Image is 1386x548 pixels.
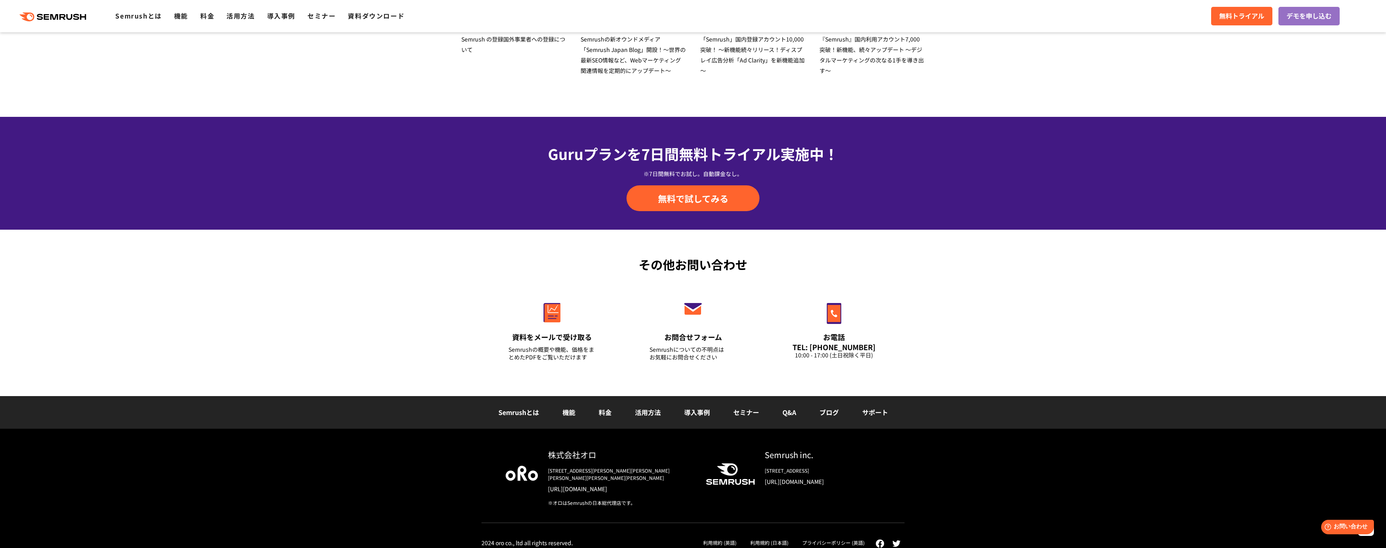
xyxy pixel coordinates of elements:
a: 料金 [599,407,612,417]
img: facebook [876,539,884,548]
div: 株式会社オロ [548,449,693,461]
iframe: Help widget launcher [1314,517,1377,539]
a: プライバシーポリシー (英語) [802,539,865,546]
span: 「Semrush」国内登録アカウント10,000突破！ ～新機能続々リリース！ディスプレイ広告分析「Ad Clarity」を新機能追加～ [700,35,805,75]
div: Semrush inc. [765,449,880,461]
a: 活用方法 [226,11,255,21]
a: [DATE] プレスリリース 「Semrush」国内登録アカウント10,000突破！ ～新機能続々リリース！ディスプレイ広告分析「Ad Clarity」を新機能追加～ [700,11,805,76]
a: ブログ [820,407,839,417]
a: [DATE] プレスリリース 『Semrush』国内利用アカウント7,000突破！新機能、続々アップデート ～デジタルマーケティングの次なる1手を導き出す～ [820,11,925,76]
div: お電話 [791,332,878,342]
img: twitter [892,540,900,547]
a: 活用方法 [635,407,661,417]
a: 導入事例 [267,11,295,21]
div: 2024 oro co., ltd all rights reserved. [481,539,573,546]
span: 無料で試してみる [658,192,728,204]
a: セミナー [307,11,336,21]
span: 『Semrush』国内利用アカウント7,000突破！新機能、続々アップデート ～デジタルマーケティングの次なる1手を導き出す～ [820,35,924,75]
a: デモを申し込む [1278,7,1340,25]
a: 機能 [562,407,575,417]
div: Guruプランを7日間 [481,143,905,164]
a: [URL][DOMAIN_NAME] [765,477,880,486]
a: 資料をメールで受け取る Semrushの概要や機能、価格をまとめたPDFをご覧いただけます [492,286,612,371]
a: 資料ダウンロード [348,11,405,21]
a: 機能 [174,11,188,21]
a: 導入事例 [684,407,710,417]
a: [URL][DOMAIN_NAME] [548,485,693,493]
span: Semrush の登録国外事業者への登録について [461,35,565,54]
a: サポート [862,407,888,417]
div: Semrushについての不明点は お気軽にお問合せください [649,346,737,361]
div: [STREET_ADDRESS] [765,467,880,474]
div: その他お問い合わせ [481,255,905,274]
a: 料金 [200,11,214,21]
div: ※7日間無料でお試し。自動課金なし。 [481,170,905,178]
a: 利用規約 (日本語) [750,539,788,546]
a: Semrushとは [498,407,539,417]
div: ※オロはSemrushの日本総代理店です。 [548,499,693,506]
span: Semrushの新オウンドメディア 「Semrush Japan Blog」開設！～世界の最新SEO情報など、Webマーケティング関連情報を定期的にアップデート～ [581,35,686,75]
span: デモを申し込む [1286,11,1332,21]
div: [STREET_ADDRESS][PERSON_NAME][PERSON_NAME][PERSON_NAME][PERSON_NAME][PERSON_NAME] [548,467,693,482]
a: 無料トライアル [1211,7,1272,25]
img: oro company [506,466,538,480]
div: Semrushの概要や機能、価格をまとめたPDFをご覧いただけます [508,346,595,361]
a: お問合せフォーム Semrushについての不明点はお気軽にお問合せください [633,286,753,371]
a: [DATE] お知らせ Semrush の登録国外事業者への登録について [461,11,566,55]
a: [DATE] プレスリリース Semrushの新オウンドメディア 「Semrush Japan Blog」開設！～世界の最新SEO情報など、Webマーケティング関連情報を定期的にアップデート～ [581,11,686,76]
span: 無料トライアル実施中！ [679,143,838,164]
div: お問合せフォーム [649,332,737,342]
div: 10:00 - 17:00 (土日祝除く平日) [791,351,878,359]
div: 資料をメールで受け取る [508,332,595,342]
a: Semrushとは [115,11,162,21]
a: 利用規約 (英語) [703,539,737,546]
span: 無料トライアル [1219,11,1264,21]
a: 無料で試してみる [627,185,759,211]
a: Q&A [782,407,796,417]
a: セミナー [733,407,759,417]
div: TEL: [PHONE_NUMBER] [791,342,878,351]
